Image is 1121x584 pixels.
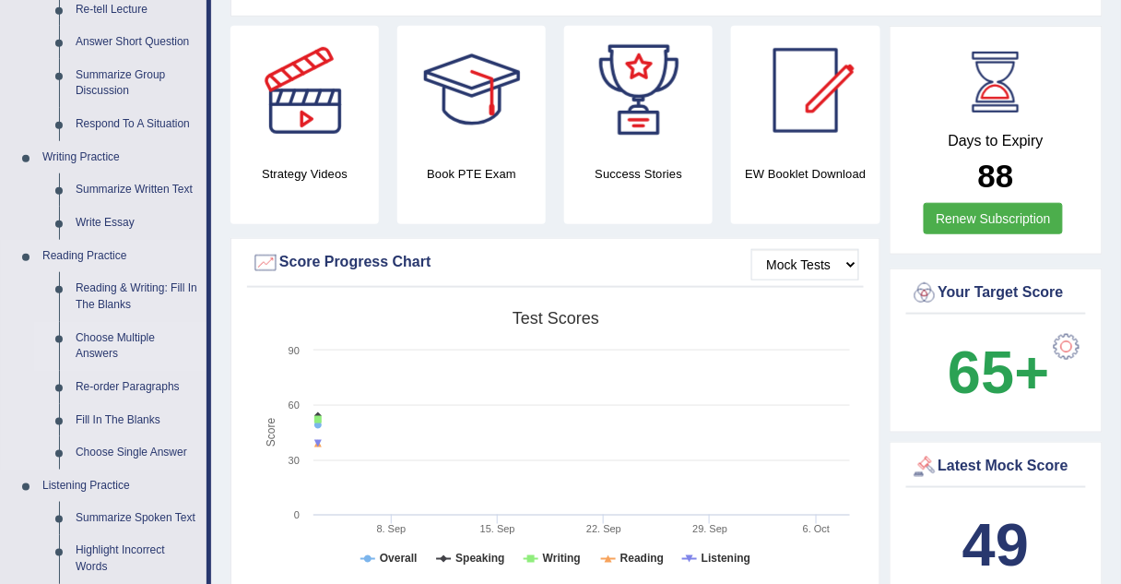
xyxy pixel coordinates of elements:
[67,371,206,404] a: Re-order Paragraphs
[67,404,206,437] a: Fill In The Blanks
[513,309,599,328] tspan: Test scores
[620,553,664,566] tspan: Reading
[948,339,1049,406] b: 65+
[924,203,1063,234] a: Renew Subscription
[543,553,581,566] tspan: Writing
[265,418,278,447] tspan: Score
[67,26,206,59] a: Answer Short Question
[702,553,750,566] tspan: Listening
[294,509,300,520] text: 0
[230,164,379,184] h4: Strategy Videos
[289,455,300,466] text: 30
[67,322,206,371] a: Choose Multiple Answers
[377,523,407,534] tspan: 8. Sep
[67,272,206,321] a: Reading & Writing: Fill In The Blanks
[731,164,879,184] h4: EW Booklet Download
[911,280,1082,307] div: Your Target Score
[252,249,859,277] div: Score Progress Chart
[34,240,206,273] a: Reading Practice
[586,523,621,534] tspan: 22. Sep
[67,207,206,240] a: Write Essay
[962,512,1029,579] b: 49
[67,502,206,535] a: Summarize Spoken Text
[34,141,206,174] a: Writing Practice
[911,133,1082,149] h4: Days to Expiry
[67,436,206,470] a: Choose Single Answer
[803,523,830,534] tspan: 6. Oct
[455,553,504,566] tspan: Speaking
[34,470,206,503] a: Listening Practice
[978,158,1014,194] b: 88
[289,345,300,356] text: 90
[480,523,515,534] tspan: 15. Sep
[564,164,713,184] h4: Success Stories
[67,108,206,141] a: Respond To A Situation
[397,164,546,184] h4: Book PTE Exam
[289,399,300,411] text: 60
[67,535,206,584] a: Highlight Incorrect Words
[380,553,418,566] tspan: Overall
[692,523,727,534] tspan: 29. Sep
[67,173,206,207] a: Summarize Written Text
[67,59,206,108] a: Summarize Group Discussion
[911,453,1082,481] div: Latest Mock Score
